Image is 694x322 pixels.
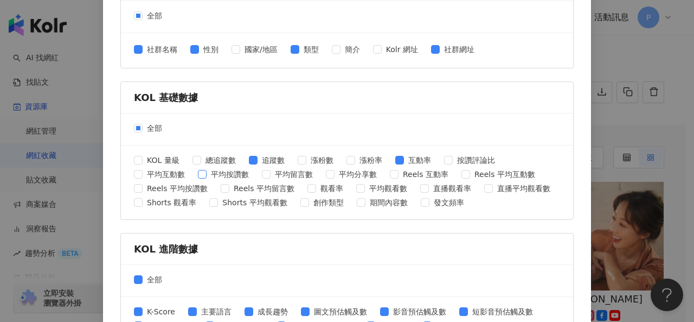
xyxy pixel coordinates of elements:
[199,43,223,55] span: 性別
[143,197,201,209] span: Shorts 觀看率
[134,242,560,256] div: KOL 進階數據
[218,197,291,209] span: Shorts 平均觀看數
[306,154,338,166] span: 漲粉數
[229,182,299,194] span: Reels 平均留言數
[197,306,236,318] span: 主要語言
[240,43,282,55] span: 國家/地區
[365,197,412,209] span: 期間內容數
[143,168,189,180] span: 平均互動數
[143,274,166,286] span: 全部
[143,182,212,194] span: Reels 平均按讚數
[493,182,555,194] span: 直播平均觀看數
[253,306,292,318] span: 成長趨勢
[299,43,323,55] span: 類型
[399,168,453,180] span: Reels 互動率
[429,197,468,209] span: 發文頻率
[143,154,184,166] span: KOL 量級
[201,154,240,166] span: 總追蹤數
[440,43,479,55] span: 社群網址
[470,168,539,180] span: Reels 平均互動數
[143,122,166,134] span: 全部
[468,306,537,318] span: 短影音預估觸及數
[316,182,348,194] span: 觀看率
[335,168,381,180] span: 平均分享數
[382,43,422,55] span: Kolr 網址
[271,168,317,180] span: 平均留言數
[340,43,364,55] span: 簡介
[143,10,166,22] span: 全部
[134,91,560,104] div: KOL 基礎數據
[429,182,475,194] span: 直播觀看率
[365,182,412,194] span: 平均觀看數
[143,43,182,55] span: 社群名稱
[355,154,387,166] span: 漲粉率
[310,306,371,318] span: 圖文預估觸及數
[404,154,435,166] span: 互動率
[453,154,499,166] span: 按讚評論比
[207,168,253,180] span: 平均按讚數
[309,197,348,209] span: 創作類型
[389,306,451,318] span: 影音預估觸及數
[258,154,289,166] span: 追蹤數
[143,306,179,318] span: K-Score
